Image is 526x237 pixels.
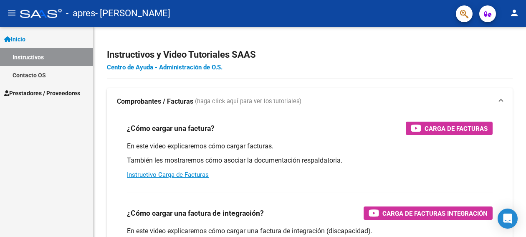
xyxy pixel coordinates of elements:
[66,4,95,23] span: - apres
[107,88,513,115] mat-expansion-panel-header: Comprobantes / Facturas (haga click aquí para ver los tutoriales)
[509,8,519,18] mat-icon: person
[127,142,493,151] p: En este video explicaremos cómo cargar facturas.
[127,171,209,178] a: Instructivo Carga de Facturas
[195,97,301,106] span: (haga click aquí para ver los tutoriales)
[127,207,264,219] h3: ¿Cómo cargar una factura de integración?
[7,8,17,18] mat-icon: menu
[107,64,223,71] a: Centro de Ayuda - Administración de O.S.
[127,156,493,165] p: También les mostraremos cómo asociar la documentación respaldatoria.
[127,227,493,236] p: En este video explicaremos cómo cargar una factura de integración (discapacidad).
[4,89,80,98] span: Prestadores / Proveedores
[95,4,170,23] span: - [PERSON_NAME]
[117,97,193,106] strong: Comprobantes / Facturas
[425,123,488,134] span: Carga de Facturas
[382,208,488,219] span: Carga de Facturas Integración
[127,122,215,134] h3: ¿Cómo cargar una factura?
[406,122,493,135] button: Carga de Facturas
[498,209,518,229] div: Open Intercom Messenger
[4,35,25,44] span: Inicio
[364,206,493,220] button: Carga de Facturas Integración
[107,47,513,63] h2: Instructivos y Video Tutoriales SAAS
